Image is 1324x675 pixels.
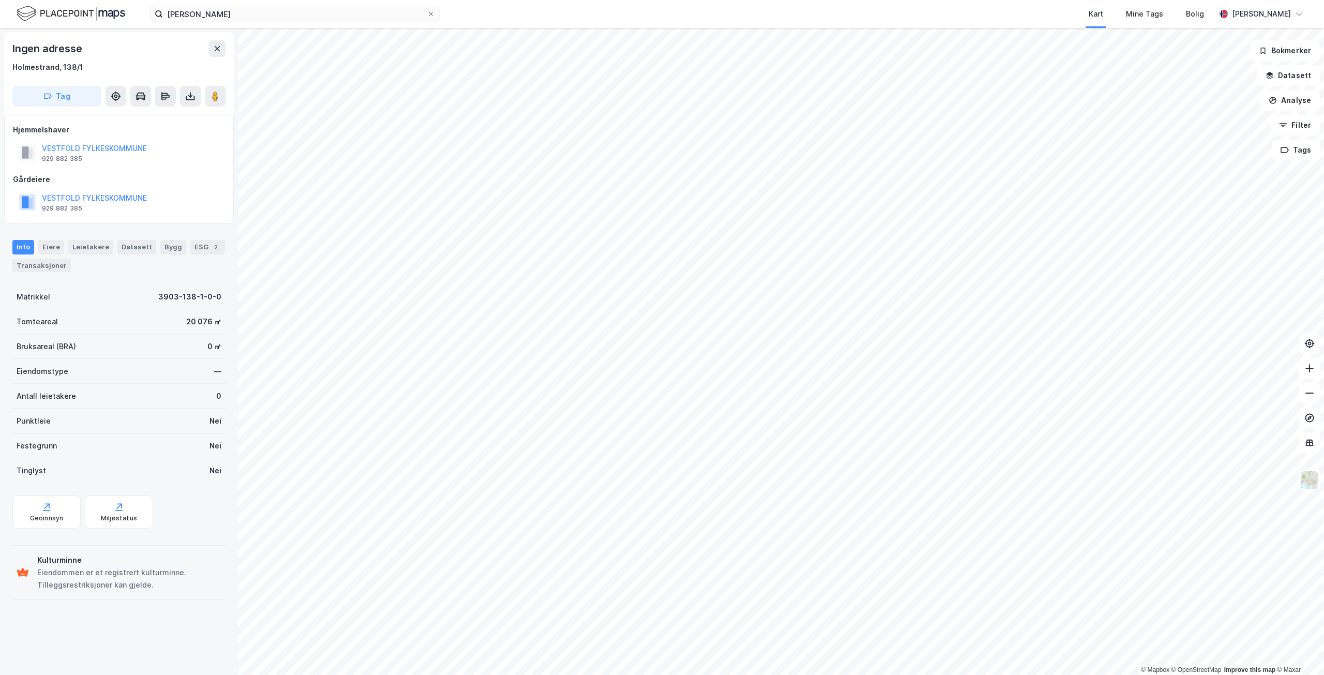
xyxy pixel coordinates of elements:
[1232,8,1291,20] div: [PERSON_NAME]
[17,291,50,303] div: Matrikkel
[17,440,57,452] div: Festegrunn
[1257,65,1320,86] button: Datasett
[12,40,84,57] div: Ingen adresse
[1272,625,1324,675] div: Kontrollprogram for chat
[42,155,82,163] div: 929 882 385
[186,316,221,328] div: 20 076 ㎡
[1126,8,1163,20] div: Mine Tags
[12,240,34,254] div: Info
[13,124,225,136] div: Hjemmelshaver
[1186,8,1204,20] div: Bolig
[209,415,221,427] div: Nei
[17,390,76,402] div: Antall leietakere
[37,554,221,566] div: Kulturminne
[117,240,156,254] div: Datasett
[1089,8,1103,20] div: Kart
[209,464,221,477] div: Nei
[13,173,225,186] div: Gårdeiere
[17,340,76,353] div: Bruksareal (BRA)
[17,464,46,477] div: Tinglyst
[214,365,221,378] div: —
[1171,666,1222,673] a: OpenStreetMap
[12,259,71,272] div: Transaksjoner
[209,440,221,452] div: Nei
[160,240,186,254] div: Bygg
[17,5,125,23] img: logo.f888ab2527a4732fd821a326f86c7f29.svg
[12,61,83,73] div: Holmestrand, 138/1
[1224,666,1275,673] a: Improve this map
[17,316,58,328] div: Tomteareal
[1260,90,1320,111] button: Analyse
[17,365,68,378] div: Eiendomstype
[1270,115,1320,136] button: Filter
[1141,666,1169,673] a: Mapbox
[12,86,101,107] button: Tag
[30,514,64,522] div: Geoinnsyn
[17,415,51,427] div: Punktleie
[68,240,113,254] div: Leietakere
[207,340,221,353] div: 0 ㎡
[163,6,427,22] input: Søk på adresse, matrikkel, gårdeiere, leietakere eller personer
[37,566,221,591] div: Eiendommen er et registrert kulturminne. Tilleggsrestriksjoner kan gjelde.
[210,242,221,252] div: 2
[216,390,221,402] div: 0
[1272,140,1320,160] button: Tags
[158,291,221,303] div: 3903-138-1-0-0
[42,204,82,213] div: 929 882 385
[1250,40,1320,61] button: Bokmerker
[1300,470,1319,490] img: Z
[1272,625,1324,675] iframe: Chat Widget
[190,240,225,254] div: ESG
[38,240,64,254] div: Eiere
[101,514,137,522] div: Miljøstatus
